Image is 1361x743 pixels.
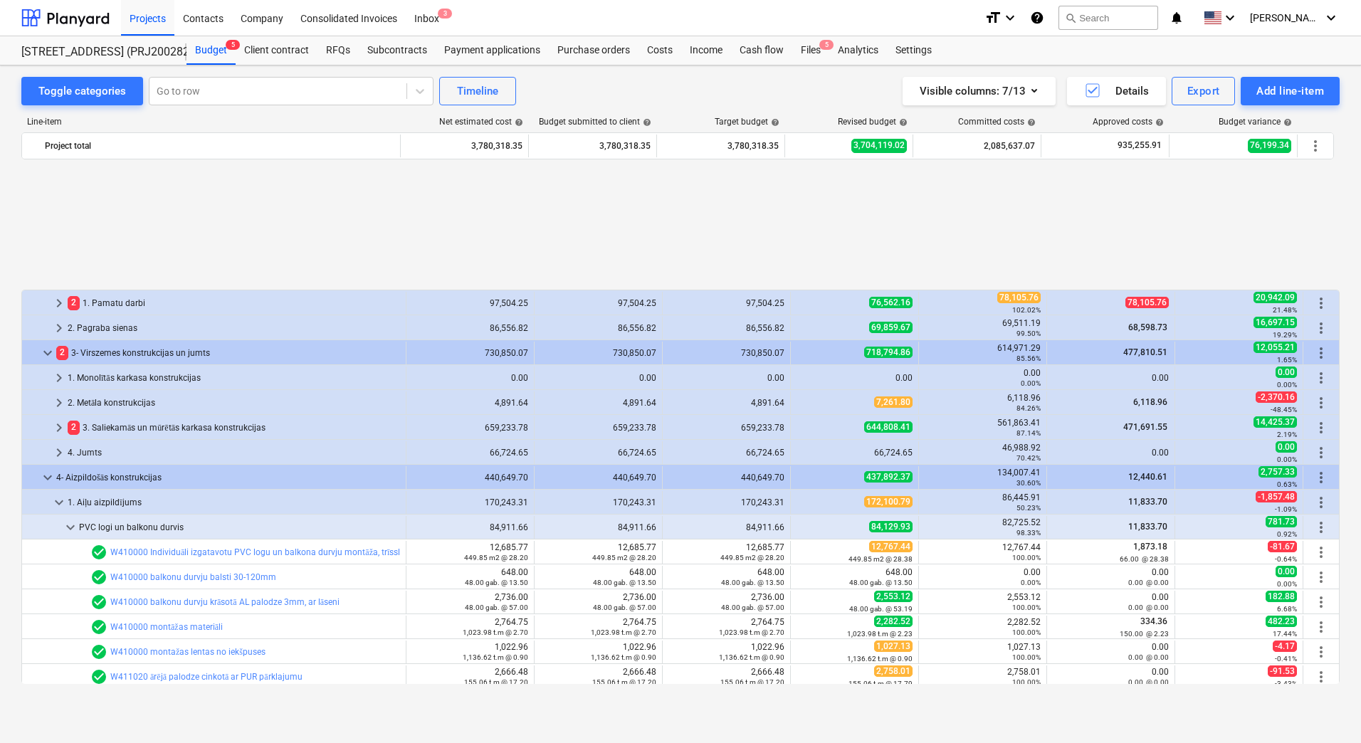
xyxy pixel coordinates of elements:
[51,419,68,436] span: keyboard_arrow_right
[110,572,276,582] a: W410000 balkonu durvju balsti 30-120mm
[1053,592,1169,612] div: 0.00
[874,591,913,602] span: 2,553.12
[639,36,681,65] a: Costs
[1132,397,1169,407] span: 6,118.96
[1276,367,1297,378] span: 0.00
[1120,630,1169,638] small: 150.00 @ 2.23
[668,497,784,507] div: 170,243.31
[543,571,555,583] span: edit
[592,554,656,562] small: 449.85 m2 @ 28.20
[671,547,683,558] span: edit
[721,604,784,611] small: 48.00 gab. @ 57.00
[797,373,913,383] div: 0.00
[543,596,555,608] span: edit
[1053,567,1169,587] div: 0.00
[317,36,359,65] a: RFQs
[1313,419,1330,436] span: More actions
[1313,469,1330,486] span: More actions
[869,541,913,552] span: 12,767.44
[186,36,236,65] div: Budget
[591,628,656,636] small: 1,023.98 t.m @ 2.70
[719,628,784,636] small: 1,023.98 t.m @ 2.70
[540,497,656,507] div: 170,243.31
[720,554,784,562] small: 449.85 m2 @ 28.20
[819,40,834,50] span: 5
[45,135,394,157] div: Project total
[226,40,240,50] span: 5
[668,298,784,308] div: 97,504.25
[68,391,400,414] div: 2. Metāla konstrukcijas
[62,519,79,536] span: keyboard_arrow_down
[1256,491,1297,502] span: -1,857.48
[925,443,1041,463] div: 46,988.92
[1128,604,1169,611] small: 0.00 @ 0.00
[799,596,811,608] span: edit
[1277,605,1297,613] small: 6.68%
[1254,292,1297,303] span: 20,942.09
[869,521,913,532] span: 84,129.93
[663,135,779,157] div: 3,780,318.35
[1307,137,1324,154] span: More actions
[1277,480,1297,488] small: 0.63%
[1277,580,1297,588] small: 0.00%
[1067,77,1166,105] button: Details
[465,579,528,586] small: 48.00 gab. @ 13.50
[90,569,107,586] span: Line-item has 1 RFQs
[903,77,1056,105] button: Visible columns:7/13
[721,579,784,586] small: 48.00 gab. @ 13.50
[1266,616,1297,627] span: 482.23
[1122,422,1169,432] span: 471,691.55
[110,597,340,607] a: W410000 balkonu durvju krāsotā AL palodze 3mm, ar lāseni
[731,36,792,65] div: Cash flow
[79,516,400,539] div: PVC logi un balkonu durvis
[1290,675,1361,743] iframe: Chat Widget
[1058,6,1158,30] button: Search
[540,373,656,383] div: 0.00
[797,448,913,458] div: 66,724.65
[1313,494,1330,511] span: More actions
[925,492,1041,512] div: 86,445.91
[668,617,784,637] div: 2,764.75
[1313,594,1330,611] span: More actions
[412,423,528,433] div: 659,233.78
[671,621,683,633] span: edit
[792,36,829,65] div: Files
[1256,82,1324,100] div: Add line-item
[1273,306,1297,314] small: 21.48%
[1256,391,1297,403] span: -2,370.16
[896,118,908,127] span: help
[412,497,528,507] div: 170,243.31
[1016,504,1041,512] small: 50.23%
[640,118,651,127] span: help
[1016,454,1041,462] small: 70.42%
[90,594,107,611] span: Line-item has 1 RFQs
[925,592,1041,612] div: 2,553.12
[540,298,656,308] div: 97,504.25
[1313,544,1330,561] span: More actions
[849,605,913,613] small: 48.00 gab. @ 53.19
[1127,322,1169,332] span: 68,598.73
[549,36,639,65] a: Purchase orders
[1128,579,1169,586] small: 0.00 @ 0.00
[1125,297,1169,308] span: 78,105.76
[1065,12,1076,23] span: search
[715,117,779,127] div: Target budget
[415,621,426,633] span: edit
[1313,394,1330,411] span: More actions
[436,36,549,65] div: Payment applications
[540,348,656,358] div: 730,850.07
[668,592,784,612] div: 2,736.00
[1127,497,1169,507] span: 11,833.70
[997,292,1041,303] span: 78,105.76
[1002,9,1019,26] i: keyboard_arrow_down
[1258,466,1297,478] span: 2,757.33
[540,642,656,662] div: 1,022.96
[1273,641,1297,652] span: -4.17
[847,630,913,638] small: 1,023.98 t.m @ 2.23
[68,441,400,464] div: 4. Jumts
[543,547,555,558] span: edit
[925,418,1041,438] div: 561,863.41
[874,641,913,652] span: 1,027.13
[21,117,401,127] div: Line-item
